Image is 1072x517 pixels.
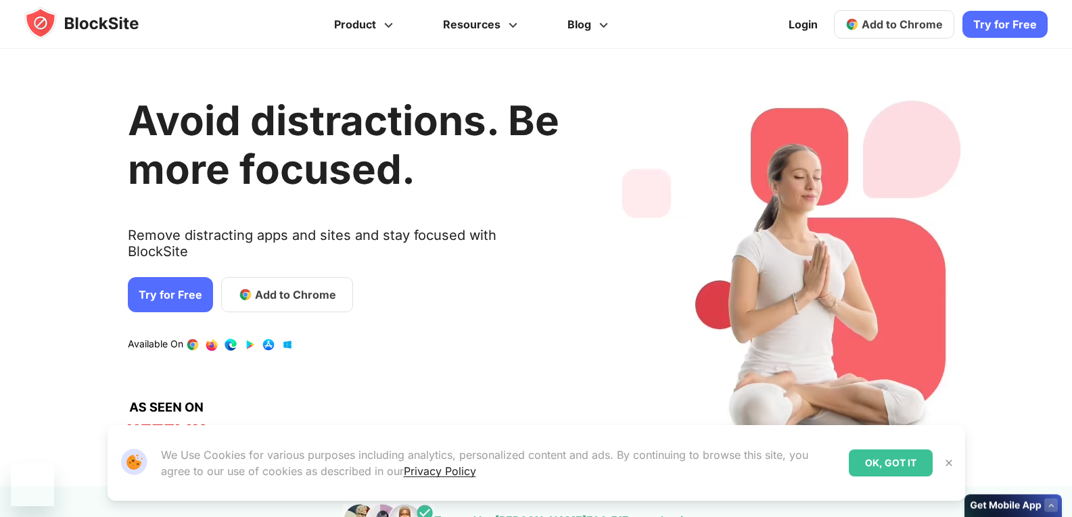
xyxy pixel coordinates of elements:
[128,277,213,312] a: Try for Free
[11,463,54,506] iframe: Button to launch messaging window
[24,7,165,39] img: blocksite-icon.5d769676.svg
[128,96,559,193] h1: Avoid distractions. Be more focused.
[128,227,559,270] text: Remove distracting apps and sites and stay focused with BlockSite
[161,447,838,479] p: We Use Cookies for various purposes including analytics, personalized content and ads. By continu...
[943,458,954,468] img: Close
[404,464,476,478] a: Privacy Policy
[940,454,958,472] button: Close
[962,11,1048,38] a: Try for Free
[780,8,826,41] a: Login
[255,287,336,303] span: Add to Chrome
[128,338,183,351] text: Available On
[849,449,933,476] div: OK, GOT IT
[845,18,859,31] img: chrome-icon.svg
[221,277,353,312] a: Add to Chrome
[862,18,943,31] span: Add to Chrome
[834,10,954,39] a: Add to Chrome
